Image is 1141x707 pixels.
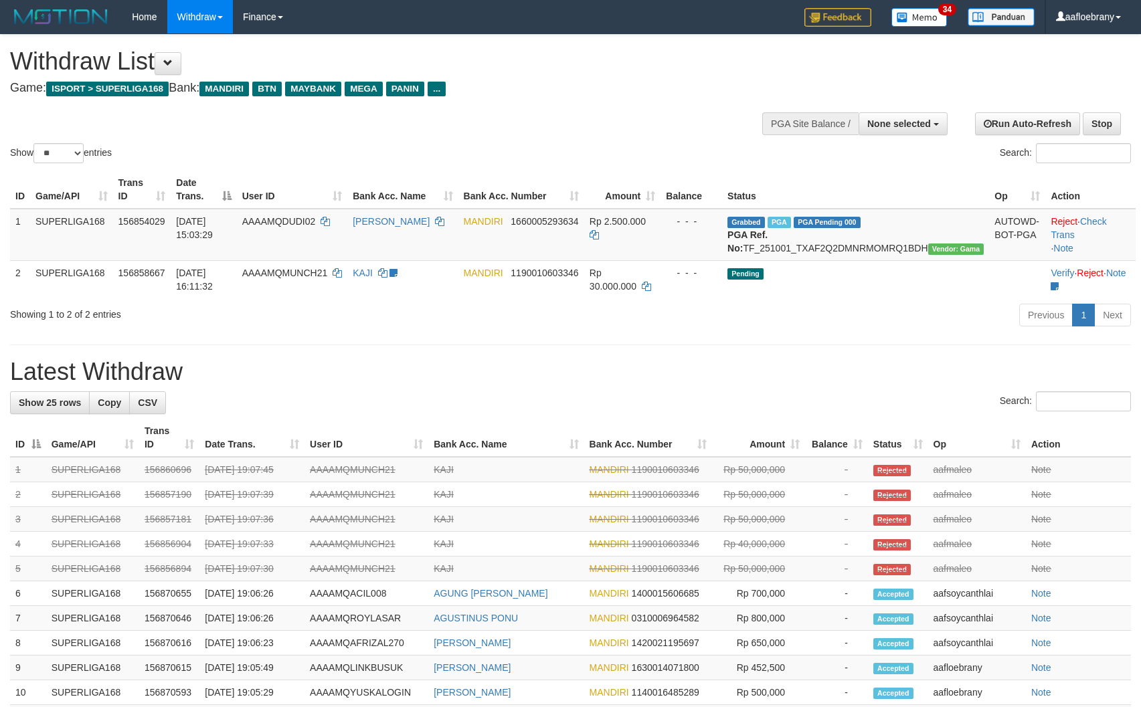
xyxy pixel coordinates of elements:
[873,688,913,699] span: Accepted
[1045,209,1136,261] td: · ·
[1031,563,1051,574] a: Note
[199,457,304,482] td: [DATE] 19:07:45
[928,655,1026,680] td: aafloebrany
[434,613,518,623] a: AGUSTINUS PONU
[805,557,868,581] td: -
[632,514,699,524] span: Copy 1190010603346 to clipboard
[805,581,868,606] td: -
[139,482,199,507] td: 156857190
[928,457,1026,482] td: aafmaleo
[46,82,169,96] span: ISPORT > SUPERLIGA168
[661,171,722,209] th: Balance
[590,268,636,292] span: Rp 30.000.000
[1051,216,1106,240] a: Check Trans
[928,243,984,255] span: Vendor URL: https://trx31.1velocity.biz
[805,532,868,557] td: -
[304,557,428,581] td: AAAAMQMUNCH21
[1019,304,1073,326] a: Previous
[590,637,629,648] span: MANDIRI
[428,419,584,457] th: Bank Acc. Name: activate to sort column ascending
[928,680,1026,705] td: aafloebrany
[304,507,428,532] td: AAAAMQMUNCH21
[938,3,956,15] span: 34
[584,171,661,209] th: Amount: activate to sort column ascending
[632,464,699,475] span: Copy 1190010603346 to clipboard
[768,217,791,228] span: Marked by aafsoycanthlai
[1031,588,1051,599] a: Note
[46,581,139,606] td: SUPERLIGA168
[176,216,213,240] span: [DATE] 15:03:29
[304,655,428,680] td: AAAAMQLINKBUSUK
[712,419,805,457] th: Amount: activate to sort column ascending
[1106,268,1126,278] a: Note
[873,539,911,550] span: Rejected
[199,419,304,457] th: Date Trans.: activate to sort column ascending
[727,229,768,254] b: PGA Ref. No:
[113,171,171,209] th: Trans ID: activate to sort column ascending
[46,557,139,581] td: SUPERLIGA168
[632,662,699,673] span: Copy 1630014071800 to clipboard
[10,457,46,482] td: 1
[873,490,911,501] span: Rejected
[1045,260,1136,298] td: · ·
[353,216,430,227] a: [PERSON_NAME]
[873,514,911,526] span: Rejected
[139,606,199,631] td: 156870646
[118,216,165,227] span: 156854029
[139,457,199,482] td: 156860696
[989,171,1045,209] th: Op: activate to sort column ascending
[30,209,113,261] td: SUPERLIGA168
[353,268,373,278] a: KAJI
[199,655,304,680] td: [DATE] 19:05:49
[928,631,1026,655] td: aafsoycanthlai
[434,514,454,524] a: KAJI
[712,457,805,482] td: Rp 50,000,000
[1083,112,1121,135] a: Stop
[10,631,46,655] td: 8
[458,171,584,209] th: Bank Acc. Number: activate to sort column ascending
[10,82,748,95] h4: Game: Bank:
[727,268,764,280] span: Pending
[805,507,868,532] td: -
[10,302,465,321] div: Showing 1 to 2 of 2 entries
[1031,687,1051,698] a: Note
[805,606,868,631] td: -
[632,588,699,599] span: Copy 1400015606685 to clipboard
[712,482,805,507] td: Rp 50,000,000
[1051,268,1074,278] a: Verify
[1031,514,1051,524] a: Note
[139,557,199,581] td: 156856894
[1053,243,1073,254] a: Note
[632,687,699,698] span: Copy 1140016485289 to clipboard
[928,419,1026,457] th: Op: activate to sort column ascending
[10,260,30,298] td: 2
[10,680,46,705] td: 10
[712,680,805,705] td: Rp 500,000
[590,216,646,227] span: Rp 2.500.000
[434,563,454,574] a: KAJI
[632,637,699,648] span: Copy 1420021195697 to clipboard
[434,687,511,698] a: [PERSON_NAME]
[10,507,46,532] td: 3
[666,215,717,228] div: - - -
[139,631,199,655] td: 156870616
[19,397,81,408] span: Show 25 rows
[1031,613,1051,623] a: Note
[666,266,717,280] div: - - -
[138,397,157,408] span: CSV
[928,606,1026,631] td: aafsoycanthlai
[873,589,913,600] span: Accepted
[199,631,304,655] td: [DATE] 19:06:23
[891,8,948,27] img: Button%20Memo.svg
[804,8,871,27] img: Feedback.jpg
[1051,216,1077,227] a: Reject
[434,637,511,648] a: [PERSON_NAME]
[805,631,868,655] td: -
[1036,391,1131,411] input: Search:
[873,638,913,649] span: Accepted
[139,680,199,705] td: 156870593
[10,171,30,209] th: ID
[511,216,578,227] span: Copy 1660005293634 to clipboard
[304,606,428,631] td: AAAAMQROYLASAR
[873,564,911,575] span: Rejected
